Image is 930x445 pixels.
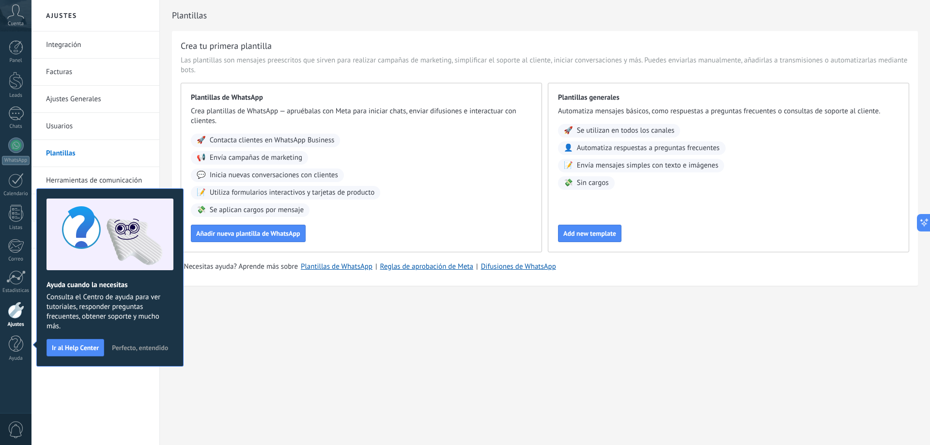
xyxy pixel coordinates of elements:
span: Añadir nueva plantilla de WhatsApp [196,230,300,237]
span: Envía mensajes simples con texto e imágenes [577,161,718,170]
span: Add new template [563,230,616,237]
span: Se aplican cargos por mensaje [210,205,304,215]
span: Cuenta [8,21,24,27]
span: Se utilizan en todos los canales [577,126,675,136]
a: Plantillas de WhatsApp [301,262,372,271]
a: Herramientas de comunicación [46,167,150,194]
div: Panel [2,58,30,64]
div: Ayuda [2,355,30,362]
a: Difusiones de WhatsApp [481,262,556,271]
span: ¿Necesitas ayuda? Aprende más sobre [181,262,298,272]
span: Consulta el Centro de ayuda para ver tutoriales, responder preguntas frecuentes, obtener soporte ... [46,292,173,331]
span: Utiliza formularios interactivos y tarjetas de producto [210,188,375,198]
li: Plantillas [31,140,159,167]
span: 👤 [564,143,573,153]
div: Leads [2,92,30,99]
span: Plantillas de WhatsApp [191,93,532,103]
span: Envía campañas de marketing [210,153,302,163]
div: WhatsApp [2,156,30,165]
button: Añadir nueva plantilla de WhatsApp [191,225,306,242]
span: Crea plantillas de WhatsApp — apruébalas con Meta para iniciar chats, enviar difusiones e interac... [191,107,532,126]
div: Listas [2,225,30,231]
span: Contacta clientes en WhatsApp Business [210,136,335,145]
button: Perfecto, entendido [108,340,172,355]
li: Herramientas de comunicación [31,167,159,194]
h2: Ayuda cuando la necesitas [46,280,173,290]
div: Estadísticas [2,288,30,294]
span: Plantillas generales [558,93,899,103]
span: Automatiza respuestas a preguntas frecuentes [577,143,720,153]
div: Chats [2,123,30,130]
span: 💸 [197,205,206,215]
span: 📝 [197,188,206,198]
a: Usuarios [46,113,150,140]
li: Integración [31,31,159,59]
div: Calendario [2,191,30,197]
li: Ajustes Generales [31,86,159,113]
span: 📢 [197,153,206,163]
span: 🚀 [564,126,573,136]
span: Ir al Help Center [52,344,99,351]
span: Las plantillas son mensajes preescritos que sirven para realizar campañas de marketing, simplific... [181,56,909,75]
h2: Plantillas [172,6,918,25]
a: Facturas [46,59,150,86]
span: 🚀 [197,136,206,145]
span: 💬 [197,170,206,180]
button: Add new template [558,225,621,242]
li: Facturas [31,59,159,86]
span: Perfecto, entendido [112,344,168,351]
a: Reglas de aprobación de Meta [380,262,474,271]
span: 💸 [564,178,573,188]
div: Ajustes [2,322,30,328]
a: Ajustes Generales [46,86,150,113]
div: | | [181,262,909,272]
li: Usuarios [31,113,159,140]
h3: Crea tu primera plantilla [181,40,272,52]
div: Correo [2,256,30,262]
span: Sin cargos [577,178,609,188]
a: Plantillas [46,140,150,167]
span: Automatiza mensajes básicos, como respuestas a preguntas frecuentes o consultas de soporte al cli... [558,107,899,116]
button: Ir al Help Center [46,339,104,356]
span: Inicia nuevas conversaciones con clientes [210,170,338,180]
a: Integración [46,31,150,59]
span: 📝 [564,161,573,170]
